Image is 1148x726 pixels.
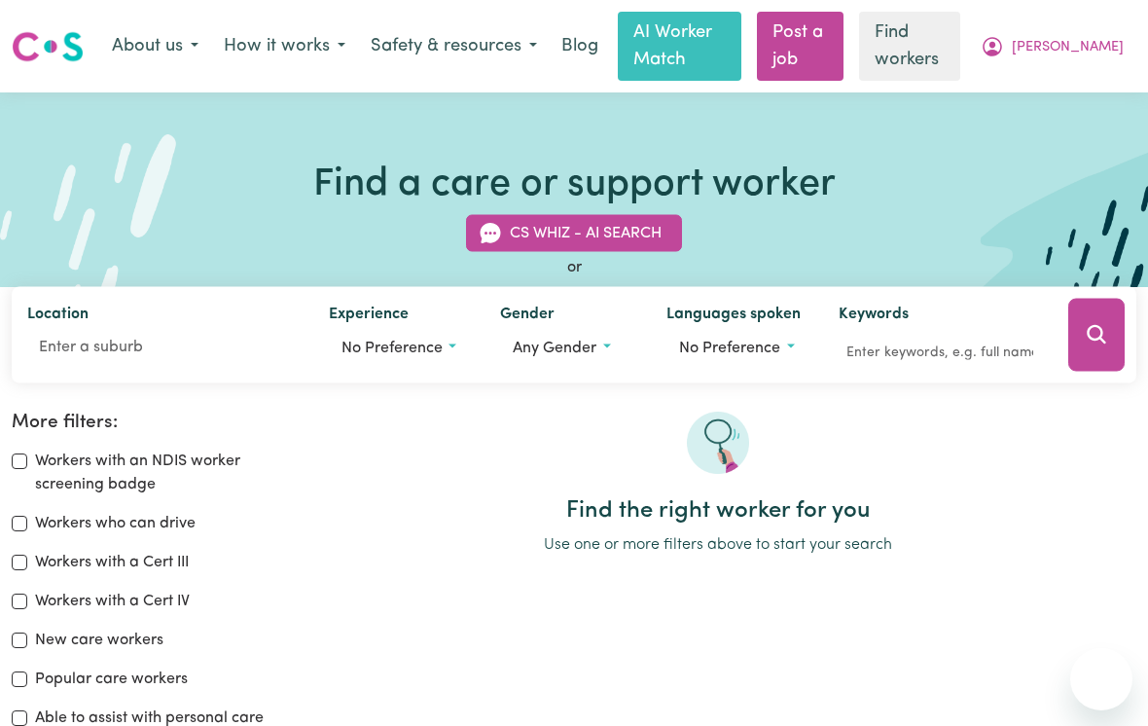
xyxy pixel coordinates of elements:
[27,329,298,364] input: Enter a suburb
[299,533,1136,557] p: Use one or more filters above to start your search
[666,329,807,366] button: Worker language preferences
[35,551,189,574] label: Workers with a Cert III
[839,302,909,329] label: Keywords
[329,302,409,329] label: Experience
[358,26,550,67] button: Safety & resources
[35,450,275,496] label: Workers with an NDIS worker screening badge
[299,497,1136,526] h2: Find the right worker for you
[35,629,163,652] label: New care workers
[313,163,836,209] h1: Find a care or support worker
[839,337,1041,367] input: Enter keywords, e.g. full name, interests
[35,512,196,535] label: Workers who can drive
[757,12,843,81] a: Post a job
[211,26,358,67] button: How it works
[27,302,89,329] label: Location
[329,329,469,366] button: Worker experience options
[500,302,555,329] label: Gender
[859,12,960,81] a: Find workers
[466,214,682,251] button: CS Whiz - AI Search
[12,29,84,64] img: Careseekers logo
[968,26,1136,67] button: My Account
[1068,298,1125,371] button: Search
[618,12,741,81] a: AI Worker Match
[1070,648,1132,710] iframe: Button to launch messaging window, conversation in progress
[550,25,610,68] a: Blog
[12,412,275,434] h2: More filters:
[513,340,596,355] span: Any gender
[12,24,84,69] a: Careseekers logo
[12,255,1136,278] div: or
[1012,37,1124,58] span: [PERSON_NAME]
[666,302,801,329] label: Languages spoken
[679,340,780,355] span: No preference
[99,26,211,67] button: About us
[35,668,188,691] label: Popular care workers
[500,329,635,366] button: Worker gender preference
[35,590,190,613] label: Workers with a Cert IV
[341,340,443,355] span: No preference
